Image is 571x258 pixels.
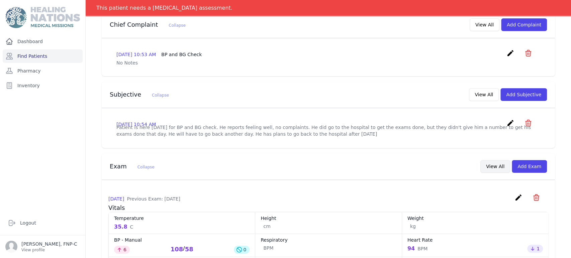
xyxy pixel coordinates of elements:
[506,119,514,127] i: create
[110,91,169,99] h3: Subjective
[3,35,83,48] a: Dashboard
[110,162,155,170] h3: Exam
[137,165,155,169] span: Collapse
[506,49,514,57] i: create
[127,196,180,202] span: Previous Exam: [DATE]
[506,122,516,128] a: create
[470,18,499,31] button: View All
[116,124,540,137] p: Patient is here [DATE] for BP and BG check. He reports feeling well, no complaints. He did go to ...
[108,196,180,202] p: [DATE]
[407,215,543,222] dt: Weight
[527,245,543,253] div: 1
[114,246,130,254] div: 6
[171,245,193,254] div: /
[110,21,186,29] h3: Chief Complaint
[5,216,80,230] a: Logout
[3,49,83,63] a: Find Patients
[407,245,427,253] div: 94
[501,18,547,31] button: Add Complaint
[152,93,169,98] span: Collapse
[130,224,133,230] span: C
[407,237,543,243] dt: Heart Rate
[116,59,540,66] p: No Notes
[161,52,202,57] span: BP and BG Check
[410,223,416,230] span: kg
[5,7,80,28] img: Medical Missions EMR
[116,51,202,58] p: [DATE] 10:53 AM
[5,241,80,253] a: [PERSON_NAME], FNP-C View profile
[3,79,83,92] a: Inventory
[116,121,156,128] p: [DATE] 10:54 AM
[469,88,499,101] button: View All
[261,215,396,222] dt: Height
[21,247,77,253] p: View profile
[108,204,125,211] span: Vitals
[514,197,524,203] a: create
[514,193,522,202] i: create
[512,160,547,173] button: Add Exam
[506,52,516,58] a: create
[3,64,83,78] a: Pharmacy
[21,241,77,247] p: [PERSON_NAME], FNP-C
[114,237,250,243] dt: BP - Manual
[114,223,133,231] div: 35.8
[234,246,250,254] div: 0
[169,23,186,28] span: Collapse
[500,88,547,101] button: Add Subjective
[261,237,396,243] dt: Respiratory
[263,223,270,230] span: cm
[185,245,193,254] div: 58
[480,160,510,173] button: View All
[417,245,427,252] span: BPM
[171,245,183,254] div: 108
[114,215,250,222] dt: Temperature
[263,245,273,251] span: BPM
